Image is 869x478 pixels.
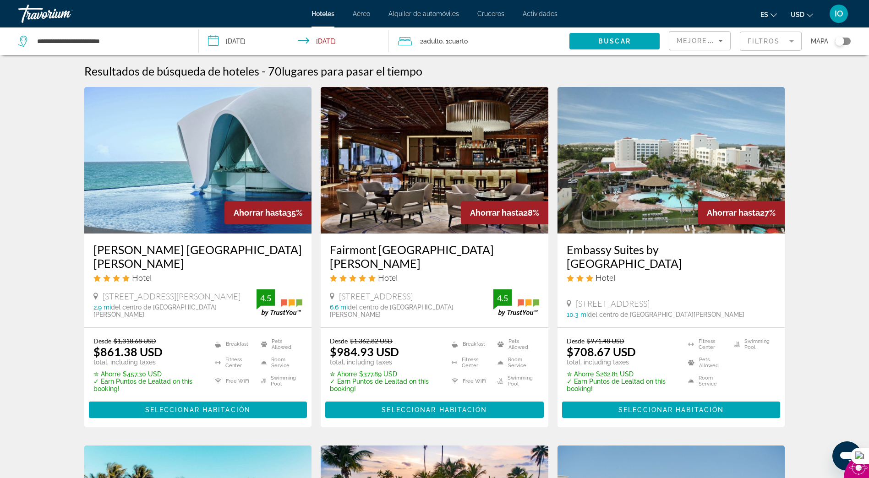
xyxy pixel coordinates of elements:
[321,87,548,234] img: Hotel image
[257,356,303,369] li: Room Service
[567,370,594,378] span: ✮ Ahorre
[325,404,544,414] a: Seleccionar habitación
[282,64,422,78] span: lugares para pasar el tiempo
[389,27,569,55] button: Travelers: 2 adults, 0 children
[493,289,539,316] img: trustyou-badge.svg
[567,345,636,358] ins: $708.67 USD
[199,27,388,55] button: Check-in date: Oct 22, 2025 Check-out date: Oct 26, 2025
[791,8,813,21] button: Change currency
[567,243,776,270] a: Embassy Suites by [GEOGRAPHIC_DATA]
[567,358,677,366] p: total, including taxes
[588,311,744,318] span: del centro de [GEOGRAPHIC_DATA][PERSON_NAME]
[461,201,548,224] div: 28%
[477,10,504,17] a: Cruceros
[567,370,677,378] p: $262.81 USD
[827,4,851,23] button: User Menu
[114,337,156,345] del: $1,318.68 USD
[448,38,468,45] span: Cuarto
[257,293,275,304] div: 4.5
[493,374,539,388] li: Swimming Pool
[93,243,303,270] a: [PERSON_NAME] [GEOGRAPHIC_DATA][PERSON_NAME]
[93,304,217,318] span: del centro de [GEOGRAPHIC_DATA][PERSON_NAME]
[268,64,422,78] h2: 70
[683,374,730,388] li: Room Service
[93,272,303,282] div: 4 star Hotel
[353,10,370,17] a: Aéreo
[420,35,443,48] span: 2
[740,31,802,51] button: Filter
[234,208,287,217] span: Ahorrar hasta
[330,378,440,392] p: ✓ Earn Puntos de Lealtad on this booking!
[257,289,302,316] img: trustyou-badge.svg
[698,201,785,224] div: 27%
[330,345,399,358] ins: $984.93 USD
[811,35,828,48] span: Mapa
[493,293,512,304] div: 4.5
[145,406,251,413] span: Seleccionar habitación
[93,378,203,392] p: ✓ Earn Puntos de Lealtad on this booking!
[576,299,650,309] span: [STREET_ADDRESS]
[447,356,493,369] li: Fitness Center
[707,208,760,217] span: Ahorrar hasta
[350,337,393,345] del: $1,362.82 USD
[596,272,615,282] span: Hotel
[93,370,120,378] span: ✮ Ahorre
[210,356,257,369] li: Fitness Center
[835,9,843,18] span: IO
[378,272,398,282] span: Hotel
[93,345,163,358] ins: $861.38 USD
[312,10,334,17] span: Hoteles
[562,404,781,414] a: Seleccionar habitación
[257,337,303,351] li: Pets Allowed
[210,337,257,351] li: Breakfast
[330,370,357,378] span: ✮ Ahorre
[89,404,307,414] a: Seleccionar habitación
[330,272,539,282] div: 5 star Hotel
[84,87,312,234] img: Hotel image
[677,37,768,44] span: Mejores descuentos
[567,337,585,345] span: Desde
[210,374,257,388] li: Free WiFi
[677,35,723,46] mat-select: Sort by
[103,291,240,301] span: [STREET_ADDRESS][PERSON_NAME]
[683,337,730,351] li: Fitness Center
[93,358,203,366] p: total, including taxes
[791,11,804,18] span: USD
[388,10,459,17] a: Alquiler de automóviles
[330,370,440,378] p: $377.89 USD
[760,11,768,18] span: es
[683,356,730,369] li: Pets Allowed
[330,243,539,270] h3: Fairmont [GEOGRAPHIC_DATA][PERSON_NAME]
[257,374,303,388] li: Swimming Pool
[557,87,785,234] img: Hotel image
[569,33,660,49] button: Buscar
[93,337,111,345] span: Desde
[224,201,312,224] div: 35%
[562,402,781,418] button: Seleccionar habitación
[493,356,539,369] li: Room Service
[567,378,677,392] p: ✓ Earn Puntos de Lealtad on this booking!
[470,208,523,217] span: Ahorrar hasta
[262,64,266,78] span: -
[730,337,776,351] li: Swimming Pool
[447,374,493,388] li: Free WiFi
[89,402,307,418] button: Seleccionar habitación
[423,38,443,45] span: Adulto
[93,370,203,378] p: $457.30 USD
[618,406,724,413] span: Seleccionar habitación
[447,337,493,351] li: Breakfast
[330,358,440,366] p: total, including taxes
[493,337,539,351] li: Pets Allowed
[339,291,413,301] span: [STREET_ADDRESS]
[587,337,624,345] del: $971.48 USD
[523,10,557,17] a: Actividades
[132,272,152,282] span: Hotel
